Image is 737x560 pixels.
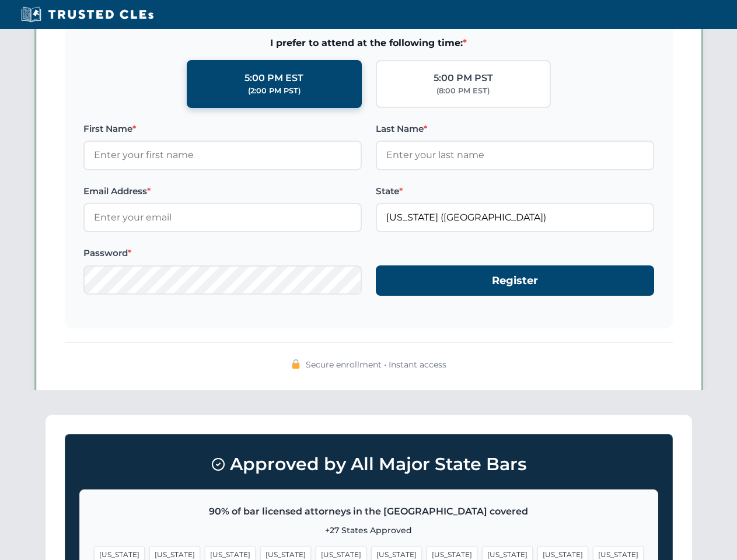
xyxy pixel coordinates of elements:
[436,85,490,97] div: (8:00 PM EST)
[83,203,362,232] input: Enter your email
[376,184,654,198] label: State
[376,122,654,136] label: Last Name
[79,449,658,480] h3: Approved by All Major State Bars
[244,71,303,86] div: 5:00 PM EST
[434,71,493,86] div: 5:00 PM PST
[376,141,654,170] input: Enter your last name
[83,246,362,260] label: Password
[376,203,654,232] input: California (CA)
[376,265,654,296] button: Register
[94,504,644,519] p: 90% of bar licensed attorneys in the [GEOGRAPHIC_DATA] covered
[18,6,157,23] img: Trusted CLEs
[94,524,644,537] p: +27 States Approved
[83,184,362,198] label: Email Address
[83,36,654,51] span: I prefer to attend at the following time:
[83,141,362,170] input: Enter your first name
[306,358,446,371] span: Secure enrollment • Instant access
[291,359,301,369] img: 🔒
[248,85,301,97] div: (2:00 PM PST)
[83,122,362,136] label: First Name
